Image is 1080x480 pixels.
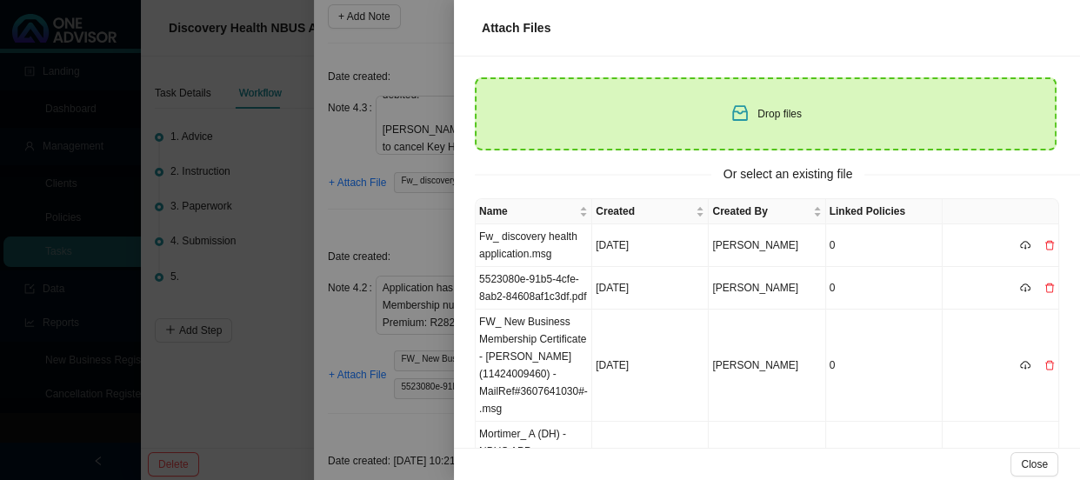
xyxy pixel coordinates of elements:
span: Close [1021,456,1048,473]
td: [DATE] [592,310,709,422]
span: delete [1044,283,1055,293]
span: Created [596,203,692,220]
span: cloud-download [1020,283,1030,293]
span: delete [1044,360,1055,370]
span: Or select an existing file [711,164,865,184]
th: Created By [709,199,825,224]
span: [PERSON_NAME] [712,359,798,371]
button: Close [1010,452,1058,477]
td: 5523080e-91b5-4cfe-8ab2-84608af1c3df.pdf [476,267,592,310]
th: Name [476,199,592,224]
span: Attach Files [482,21,550,35]
span: Name [479,203,576,220]
td: [DATE] [592,224,709,267]
th: Linked Policies [826,199,943,224]
td: 0 [826,267,943,310]
th: Created [592,199,709,224]
td: FW_ New Business Membership Certificate - [PERSON_NAME] (11424009460) -MailRef#3607641030#-.msg [476,310,592,422]
span: Drop files [757,108,802,120]
span: Created By [712,203,809,220]
td: [DATE] [592,267,709,310]
span: [PERSON_NAME] [712,282,798,294]
span: delete [1044,240,1055,250]
span: cloud-download [1020,240,1030,250]
span: inbox [730,103,750,123]
td: 0 [826,310,943,422]
span: cloud-download [1020,360,1030,370]
td: 0 [826,224,943,267]
span: [PERSON_NAME] [712,239,798,251]
td: Fw_ discovery health application.msg [476,224,592,267]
